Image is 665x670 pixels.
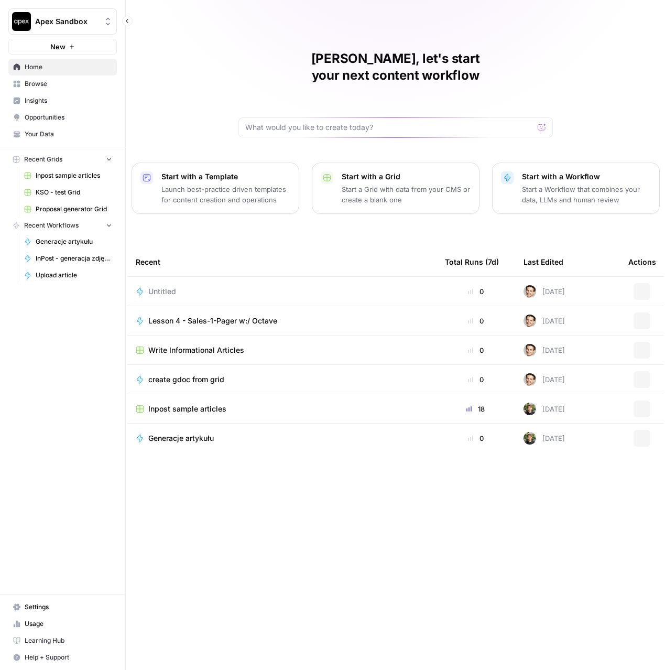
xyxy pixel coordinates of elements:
[19,201,117,218] a: Proposal generator Grid
[24,155,62,164] span: Recent Grids
[524,432,536,445] img: s6gu7g536aa92dsqocx7pqvq9a9o
[524,344,565,356] div: [DATE]
[25,653,112,662] span: Help + Support
[445,316,507,326] div: 0
[19,233,117,250] a: Generacje artykułu
[12,12,31,31] img: Apex Sandbox Logo
[8,39,117,55] button: New
[8,152,117,167] button: Recent Grids
[524,285,536,298] img: j7temtklz6amjwtjn5shyeuwpeb0
[8,218,117,233] button: Recent Workflows
[524,403,536,415] img: s6gu7g536aa92dsqocx7pqvq9a9o
[245,122,533,133] input: What would you like to create today?
[36,204,112,214] span: Proposal generator Grid
[136,433,428,444] a: Generacje artykułu
[25,113,112,122] span: Opportunities
[19,250,117,267] a: InPost - generacja zdjęcia
[628,247,656,276] div: Actions
[36,237,112,246] span: Generacje artykułu
[136,247,428,276] div: Recent
[25,619,112,629] span: Usage
[25,129,112,139] span: Your Data
[8,599,117,615] a: Settings
[445,374,507,385] div: 0
[25,602,112,612] span: Settings
[522,171,651,182] p: Start with a Workflow
[136,286,428,297] a: Untitled
[8,632,117,649] a: Learning Hub
[524,247,563,276] div: Last Edited
[524,432,565,445] div: [DATE]
[136,374,428,385] a: create gdoc from grid
[8,615,117,632] a: Usage
[24,221,79,230] span: Recent Workflows
[50,41,66,52] span: New
[8,649,117,666] button: Help + Support
[148,345,244,355] span: Write Informational Articles
[25,96,112,105] span: Insights
[148,316,277,326] span: Lesson 4 - Sales-1-Pager w:/ Octave
[445,345,507,355] div: 0
[342,171,471,182] p: Start with a Grid
[492,163,660,214] button: Start with a WorkflowStart a Workflow that combines your data, LLMs and human review
[36,254,112,263] span: InPost - generacja zdjęcia
[8,126,117,143] a: Your Data
[524,373,536,386] img: j7temtklz6amjwtjn5shyeuwpeb0
[148,433,214,444] span: Generacje artykułu
[8,92,117,109] a: Insights
[8,59,117,75] a: Home
[25,79,112,89] span: Browse
[148,286,176,297] span: Untitled
[19,167,117,184] a: Inpost sample articles
[25,636,112,645] span: Learning Hub
[524,315,536,327] img: j7temtklz6amjwtjn5shyeuwpeb0
[161,171,290,182] p: Start with a Template
[524,285,565,298] div: [DATE]
[148,404,226,414] span: Inpost sample articles
[132,163,299,214] button: Start with a TemplateLaunch best-practice driven templates for content creation and operations
[524,373,565,386] div: [DATE]
[136,316,428,326] a: Lesson 4 - Sales-1-Pager w:/ Octave
[36,188,112,197] span: KSO - test Grid
[8,8,117,35] button: Workspace: Apex Sandbox
[136,404,428,414] a: Inpost sample articles
[36,171,112,180] span: Inpost sample articles
[25,62,112,72] span: Home
[524,344,536,356] img: j7temtklz6amjwtjn5shyeuwpeb0
[19,184,117,201] a: KSO - test Grid
[445,404,507,414] div: 18
[161,184,290,205] p: Launch best-practice driven templates for content creation and operations
[36,271,112,280] span: Upload article
[342,184,471,205] p: Start a Grid with data from your CMS or create a blank one
[524,403,565,415] div: [DATE]
[445,433,507,444] div: 0
[238,50,553,84] h1: [PERSON_NAME], let's start your next content workflow
[445,247,499,276] div: Total Runs (7d)
[148,374,224,385] span: create gdoc from grid
[522,184,651,205] p: Start a Workflow that combines your data, LLMs and human review
[8,109,117,126] a: Opportunities
[524,315,565,327] div: [DATE]
[35,16,99,27] span: Apex Sandbox
[312,163,479,214] button: Start with a GridStart a Grid with data from your CMS or create a blank one
[8,75,117,92] a: Browse
[445,286,507,297] div: 0
[19,267,117,284] a: Upload article
[136,345,428,355] a: Write Informational Articles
